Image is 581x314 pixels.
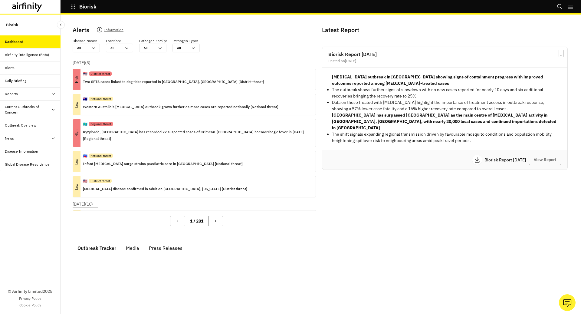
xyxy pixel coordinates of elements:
[83,96,87,102] p: 🇦🇺
[63,129,90,137] p: High
[322,25,566,35] p: Latest Report
[5,39,23,45] div: Dashboard
[332,131,558,144] li: The shift signals expanding regional transmission driven by favourable mosquito conditions and po...
[139,38,167,44] p: Pathogen Family :
[73,201,93,207] p: [DATE] ( 10 )
[66,158,87,165] p: Low
[66,76,87,83] p: High
[90,122,111,126] p: Regional threat
[83,186,247,192] p: [MEDICAL_DATA] disease confirmed in adult on [GEOGRAPHIC_DATA], [US_STATE] [District threat]
[83,121,87,127] p: 🇰🇿
[149,243,182,253] div: Press Releases
[73,25,89,35] p: Alerts
[126,243,139,253] div: Media
[208,216,223,226] button: Next Page
[5,78,26,84] div: Daily Briefing
[5,149,38,154] div: Disease Information
[5,123,36,128] div: Outbreak Overview
[8,288,52,295] p: © Airfinity Limited 2025
[90,71,110,76] p: District threat
[172,38,198,44] p: Pathogen Type :
[19,302,41,308] a: Cookie Policy
[83,178,87,184] p: 🇺🇸
[77,243,116,253] div: Outbreak Tracker
[529,155,561,165] button: View Report
[328,59,561,63] div: Posted on [DATE]
[83,78,264,85] p: Two SFTS cases linked to dog ticks reported in [GEOGRAPHIC_DATA], [GEOGRAPHIC_DATA] [District thr...
[104,27,123,35] p: Information
[79,4,97,9] p: Biorisk
[66,101,87,108] p: Low
[90,97,111,101] p: National threat
[332,99,558,112] p: Data on those treated with [MEDICAL_DATA] highlight the importance of treatment access in outbrea...
[57,21,65,29] button: Close Sidebar
[90,154,111,158] p: National threat
[332,87,558,99] li: The outbreak shows further signs of slowdown with no new cases reported for nearly 10 days and si...
[19,296,41,301] a: Privacy Policy
[5,52,49,58] div: Airfinity Intelligence (Beta)
[83,129,311,142] p: Kyzylorda, [GEOGRAPHIC_DATA] has recorded 22 suspected cases of Crimean-[GEOGRAPHIC_DATA] haemorr...
[90,179,110,183] p: District threat
[5,91,18,97] div: Reports
[106,38,121,44] p: Location :
[5,104,51,115] div: Current Outbreaks of Concern
[83,153,87,159] p: 🇷🇪
[328,52,561,57] h2: Biorisk Report [DATE]
[73,38,97,44] p: Disease Name :
[5,162,50,167] div: Global Disease Resurgence
[70,2,97,12] button: Biorisk
[5,65,15,71] div: Alerts
[557,2,563,12] button: Search
[66,183,87,190] p: Low
[83,71,87,77] p: 🇹🇭
[484,158,529,162] p: Biorisk Report [DATE]
[83,104,278,110] p: Western Austalia's [MEDICAL_DATA] outbreak grows further as more cases are reported nationally [N...
[5,136,14,141] div: News
[332,112,556,131] strong: [GEOGRAPHIC_DATA] has surpassed [GEOGRAPHIC_DATA] as the main centre of [MEDICAL_DATA] activity i...
[559,294,576,311] button: Ask our analysts
[73,60,90,66] p: [DATE] ( 5 )
[6,19,18,31] p: Biorisk
[557,49,565,57] svg: Bookmark Report
[170,216,185,226] button: Previous Page
[332,74,543,86] strong: [MEDICAL_DATA] outbreak in [GEOGRAPHIC_DATA] showing signs of containment progress with improved ...
[83,160,243,167] p: Infant [MEDICAL_DATA] surge strains paediatric care in [GEOGRAPHIC_DATA] [National threat]
[190,218,203,224] p: 1 / 281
